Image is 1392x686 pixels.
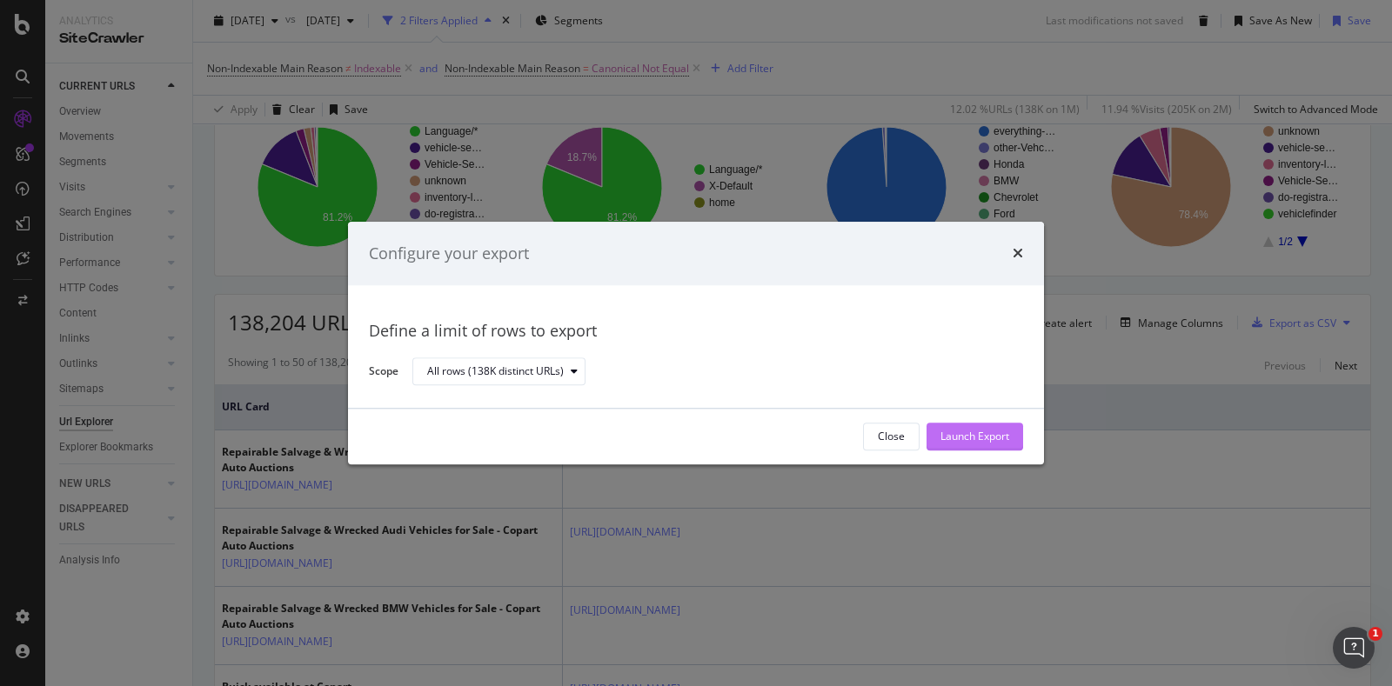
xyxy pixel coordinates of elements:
[427,367,564,377] div: All rows (138K distinct URLs)
[1013,243,1023,265] div: times
[412,358,586,386] button: All rows (138K distinct URLs)
[369,363,398,383] label: Scope
[1369,627,1382,641] span: 1
[369,243,529,265] div: Configure your export
[348,222,1044,464] div: modal
[863,423,920,450] button: Close
[878,430,905,444] div: Close
[1333,627,1375,669] iframe: Intercom live chat
[940,430,1009,444] div: Launch Export
[927,423,1023,450] button: Launch Export
[369,321,1023,343] div: Define a limit of rows to export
